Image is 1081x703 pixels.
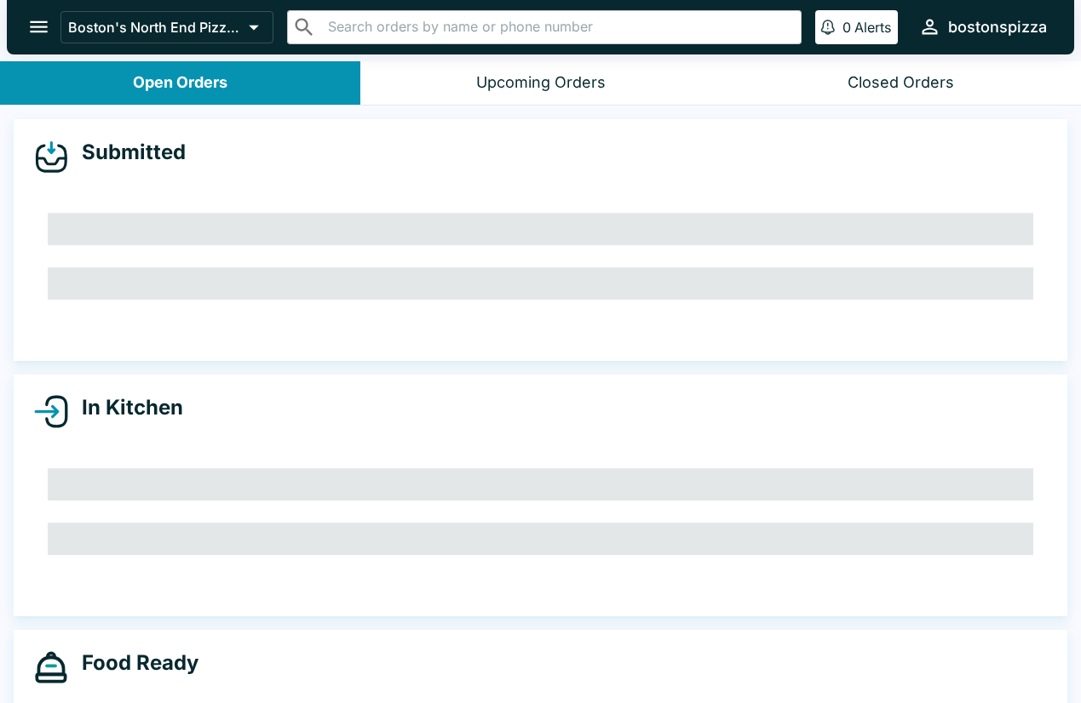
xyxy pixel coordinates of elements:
[848,73,954,93] div: Closed Orders
[68,395,183,420] h4: In Kitchen
[948,17,1047,37] div: bostonspizza
[17,5,60,49] button: open drawer
[476,73,606,93] div: Upcoming Orders
[60,11,273,43] button: Boston's North End Pizza Bakery
[68,650,198,676] h4: Food Ready
[842,19,851,36] p: 0
[911,9,1054,45] button: bostonspizza
[854,19,891,36] p: Alerts
[68,140,186,165] h4: Submitted
[323,15,794,39] input: Search orders by name or phone number
[68,19,242,36] p: Boston's North End Pizza Bakery
[133,73,227,93] div: Open Orders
